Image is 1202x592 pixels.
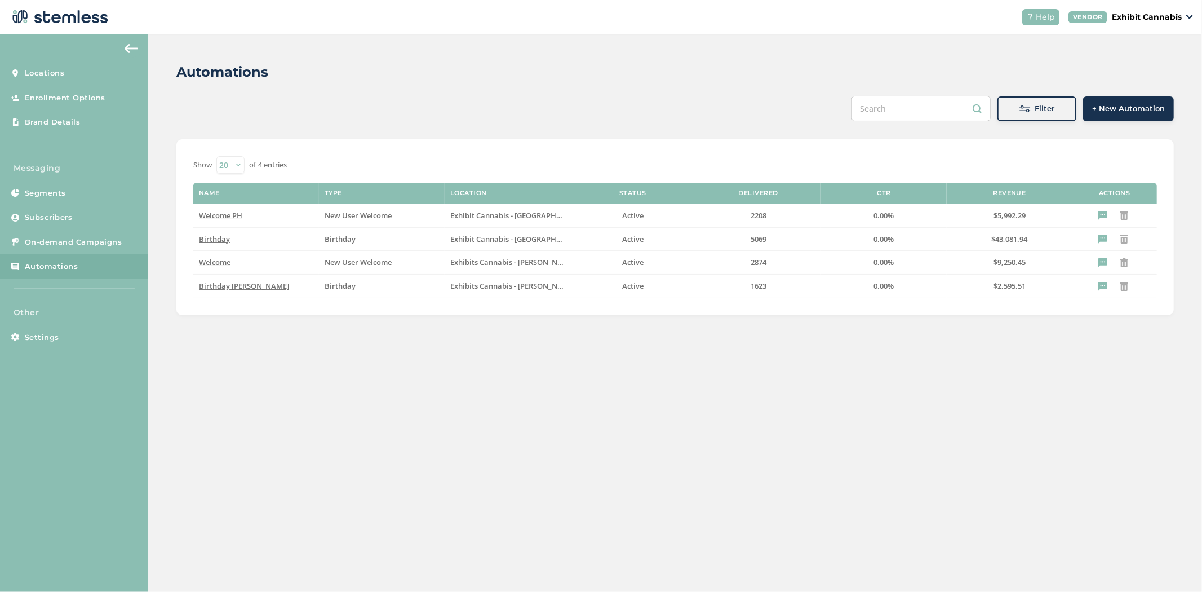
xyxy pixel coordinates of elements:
[25,117,81,128] span: Brand Details
[1027,14,1034,20] img: icon-help-white-03924b79.svg
[622,210,644,220] span: Active
[1036,11,1055,23] span: Help
[25,212,73,223] span: Subscribers
[199,211,313,220] label: Welcome PH
[176,62,268,82] h2: Automations
[25,261,78,272] span: Automations
[199,210,242,220] span: Welcome PH
[199,189,220,197] label: Name
[25,68,65,79] span: Locations
[874,281,894,291] span: 0.00%
[325,257,392,267] span: New User Welcome
[325,234,356,244] span: Birthday
[739,189,779,197] label: Delivered
[199,281,313,291] label: Birthday Burton
[701,258,815,267] label: 2874
[25,188,66,199] span: Segments
[450,281,565,291] label: Exhibits Cannabis - Burton
[827,211,941,220] label: 0.00%
[874,210,894,220] span: 0.00%
[576,211,690,220] label: Active
[827,281,941,291] label: 0.00%
[622,234,644,244] span: Active
[827,258,941,267] label: 0.00%
[877,189,891,197] label: CTR
[25,332,59,343] span: Settings
[827,235,941,244] label: 0.00%
[576,281,690,291] label: Active
[199,235,313,244] label: Birthday
[576,235,690,244] label: Active
[751,281,766,291] span: 1623
[993,281,1026,291] span: $2,595.51
[701,235,815,244] label: 5069
[450,257,575,267] span: Exhibits Cannabis - [PERSON_NAME]
[952,258,1067,267] label: $9,250.45
[325,281,439,291] label: Birthday
[1068,11,1107,23] div: VENDOR
[325,211,439,220] label: New User Welcome
[952,211,1067,220] label: $5,992.29
[997,96,1076,121] button: Filter
[325,235,439,244] label: Birthday
[952,281,1067,291] label: $2,595.51
[325,210,392,220] span: New User Welcome
[325,281,356,291] span: Birthday
[1072,183,1157,204] th: Actions
[992,234,1028,244] span: $43,081.94
[993,210,1026,220] span: $5,992.29
[1035,103,1055,114] span: Filter
[1092,103,1165,114] span: + New Automation
[1146,538,1202,592] iframe: Chat Widget
[952,235,1067,244] label: $43,081.94
[450,281,575,291] span: Exhibits Cannabis - [PERSON_NAME]
[851,96,991,121] input: Search
[249,160,287,171] label: of 4 entries
[450,234,588,244] span: Exhibit Cannabis - [GEOGRAPHIC_DATA]
[450,211,565,220] label: Exhibit Cannabis - Port Huron
[751,234,766,244] span: 5069
[1083,96,1174,121] button: + New Automation
[450,210,588,220] span: Exhibit Cannabis - [GEOGRAPHIC_DATA]
[874,257,894,267] span: 0.00%
[874,234,894,244] span: 0.00%
[1112,11,1182,23] p: Exhibit Cannabis
[751,210,766,220] span: 2208
[622,281,644,291] span: Active
[199,257,230,267] span: Welcome
[1186,15,1193,19] img: icon_down-arrow-small-66adaf34.svg
[325,189,342,197] label: Type
[25,92,105,104] span: Enrollment Options
[993,189,1026,197] label: Revenue
[619,189,646,197] label: Status
[701,281,815,291] label: 1623
[993,257,1026,267] span: $9,250.45
[125,44,138,53] img: icon-arrow-back-accent-c549486e.svg
[25,237,122,248] span: On-demand Campaigns
[450,258,565,267] label: Exhibits Cannabis - Burton
[576,258,690,267] label: Active
[193,160,212,171] label: Show
[622,257,644,267] span: Active
[9,6,108,28] img: logo-dark-0685b13c.svg
[199,281,289,291] span: Birthday [PERSON_NAME]
[199,234,230,244] span: Birthday
[450,189,487,197] label: Location
[199,258,313,267] label: Welcome
[701,211,815,220] label: 2208
[450,235,565,244] label: Exhibit Cannabis - Port Huron
[325,258,439,267] label: New User Welcome
[751,257,766,267] span: 2874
